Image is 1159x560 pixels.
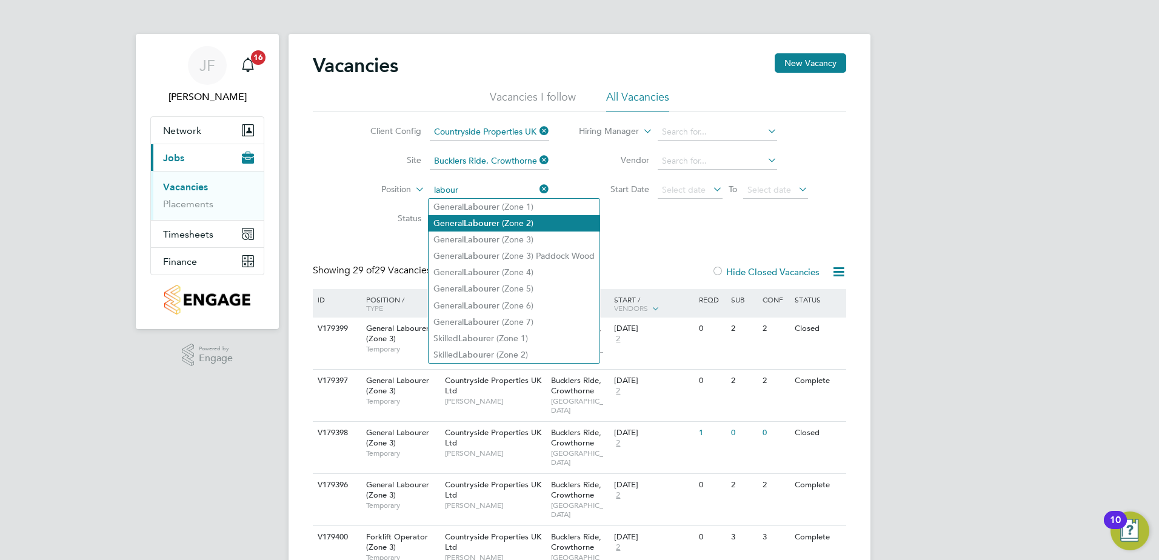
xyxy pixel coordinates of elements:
[352,213,421,224] label: Status
[341,184,411,196] label: Position
[490,90,576,112] li: Vacancies I follow
[614,376,693,386] div: [DATE]
[430,153,549,170] input: Search for...
[429,330,600,347] li: Skilled er (Zone 1)
[775,53,846,73] button: New Vacancy
[353,264,375,276] span: 29 of
[151,248,264,275] button: Finance
[696,318,727,340] div: 0
[366,303,383,313] span: Type
[366,344,439,354] span: Temporary
[464,235,492,245] b: Labour
[366,448,439,458] span: Temporary
[429,314,600,330] li: General er (Zone 7)
[464,202,492,212] b: Labour
[445,375,541,396] span: Countryside Properties UK Ltd
[151,221,264,247] button: Timesheets
[315,289,357,310] div: ID
[712,266,820,278] label: Hide Closed Vacancies
[658,153,777,170] input: Search for...
[429,264,600,281] li: General er (Zone 4)
[760,370,791,392] div: 2
[429,281,600,297] li: General er (Zone 5)
[163,181,208,193] a: Vacancies
[464,218,492,228] b: Labour
[313,264,433,277] div: Showing
[163,228,213,240] span: Timesheets
[614,438,622,448] span: 2
[150,46,264,104] a: JF[PERSON_NAME]
[696,370,727,392] div: 0
[163,152,184,164] span: Jobs
[458,333,486,344] b: Labour
[551,396,609,415] span: [GEOGRAPHIC_DATA]
[366,396,439,406] span: Temporary
[136,34,279,329] nav: Main navigation
[728,474,760,496] div: 2
[150,90,264,104] span: Joseph Fletcher
[366,323,429,344] span: General Labourer (Zone 3)
[163,125,201,136] span: Network
[429,215,600,232] li: General er (Zone 2)
[315,422,357,444] div: V179398
[150,285,264,315] a: Go to home page
[313,53,398,78] h2: Vacancies
[728,289,760,310] div: Sub
[352,125,421,136] label: Client Config
[151,117,264,144] button: Network
[658,124,777,141] input: Search for...
[1111,512,1149,550] button: Open Resource Center, 10 new notifications
[315,474,357,496] div: V179396
[199,58,215,73] span: JF
[614,386,622,396] span: 2
[357,289,442,318] div: Position /
[429,232,600,248] li: General er (Zone 3)
[366,375,429,396] span: General Labourer (Zone 3)
[728,526,760,548] div: 3
[696,422,727,444] div: 1
[728,370,760,392] div: 2
[315,318,357,340] div: V179399
[353,264,431,276] span: 29 Vacancies
[551,375,601,396] span: Bucklers Ride, Crowthorne
[429,347,600,363] li: Skilled er (Zone 2)
[429,199,600,215] li: General er (Zone 1)
[760,526,791,548] div: 3
[445,532,541,552] span: Countryside Properties UK Ltd
[747,184,791,195] span: Select date
[429,298,600,314] li: General er (Zone 6)
[569,125,639,138] label: Hiring Manager
[614,428,693,438] div: [DATE]
[445,396,545,406] span: [PERSON_NAME]
[464,317,492,327] b: Labour
[236,46,260,85] a: 16
[662,184,706,195] span: Select date
[315,526,357,548] div: V179400
[725,181,741,197] span: To
[366,427,429,448] span: General Labourer (Zone 3)
[792,370,844,392] div: Complete
[792,289,844,310] div: Status
[579,184,649,195] label: Start Date
[464,284,492,294] b: Labour
[760,422,791,444] div: 0
[445,501,545,510] span: [PERSON_NAME]
[728,422,760,444] div: 0
[1110,520,1121,536] div: 10
[696,289,727,310] div: Reqd
[163,256,197,267] span: Finance
[551,532,601,552] span: Bucklers Ride, Crowthorne
[366,532,428,552] span: Forklift Operator (Zone 3)
[696,526,727,548] div: 0
[696,474,727,496] div: 0
[614,532,693,542] div: [DATE]
[199,344,233,354] span: Powered by
[551,448,609,467] span: [GEOGRAPHIC_DATA]
[551,427,601,448] span: Bucklers Ride, Crowthorne
[458,350,486,360] b: Labour
[430,124,549,141] input: Search for...
[251,50,266,65] span: 16
[151,144,264,171] button: Jobs
[551,501,609,519] span: [GEOGRAPHIC_DATA]
[445,448,545,458] span: [PERSON_NAME]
